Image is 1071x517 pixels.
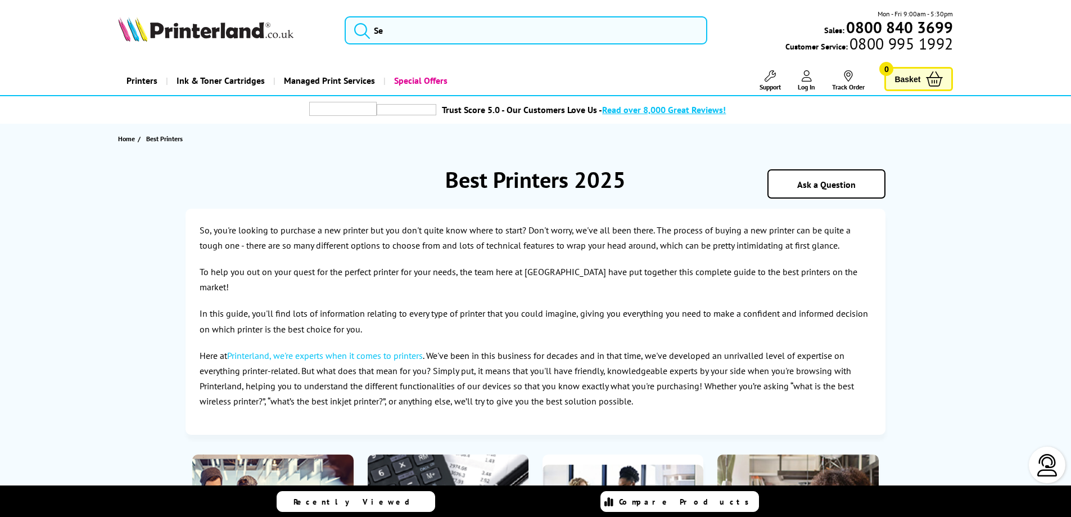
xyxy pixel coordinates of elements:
[118,66,166,95] a: Printers
[600,491,759,512] a: Compare Products
[846,17,953,38] b: 0800 840 3699
[309,102,377,116] img: trustpilot rating
[798,70,815,91] a: Log In
[118,17,293,42] img: Printerland Logo
[377,104,436,115] img: trustpilot rating
[166,66,273,95] a: Ink & Toner Cartridges
[118,17,331,44] a: Printerland Logo
[884,67,953,91] a: Basket 0
[797,179,856,190] a: Ask a Question
[383,66,456,95] a: Special Offers
[1036,454,1059,476] img: user-headset-light.svg
[186,165,886,194] h1: Best Printers 2025
[118,133,135,145] span: Home
[824,25,844,35] span: Sales:
[832,70,865,91] a: Track Order
[894,71,920,87] span: Basket
[146,133,186,145] a: Best Printers
[200,223,872,253] p: So, you're looking to purchase a new printer but you don't quite know where to start? Don't worry...
[118,133,138,145] a: Home
[177,66,265,95] span: Ink & Toner Cartridges
[146,133,183,145] span: Best Printers
[848,38,953,49] span: 0800 995 1992
[442,104,726,115] a: Trust Score 5.0 - Our Customers Love Us -Read over 8,000 Great Reviews!
[227,350,423,361] a: Printerland, we're experts when it comes to printers
[844,22,953,33] a: 0800 840 3699
[602,104,726,115] span: Read over 8,000 Great Reviews!
[273,66,383,95] a: Managed Print Services
[798,83,815,91] span: Log In
[878,8,953,19] span: Mon - Fri 9:00am - 5:30pm
[277,491,435,512] a: Recently Viewed
[619,497,755,507] span: Compare Products
[760,70,781,91] a: Support
[200,306,872,336] p: In this guide, you'll find lots of information relating to every type of printer that you could i...
[200,348,872,410] p: Here at . We've been in this business for decades and in that time, we've developed an unrivalled...
[760,83,781,91] span: Support
[345,16,707,44] input: Se
[879,62,893,76] span: 0
[785,38,953,52] span: Customer Service:
[200,264,872,295] p: To help you out on your quest for the perfect printer for your needs, the team here at [GEOGRAPHI...
[293,497,421,507] span: Recently Viewed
